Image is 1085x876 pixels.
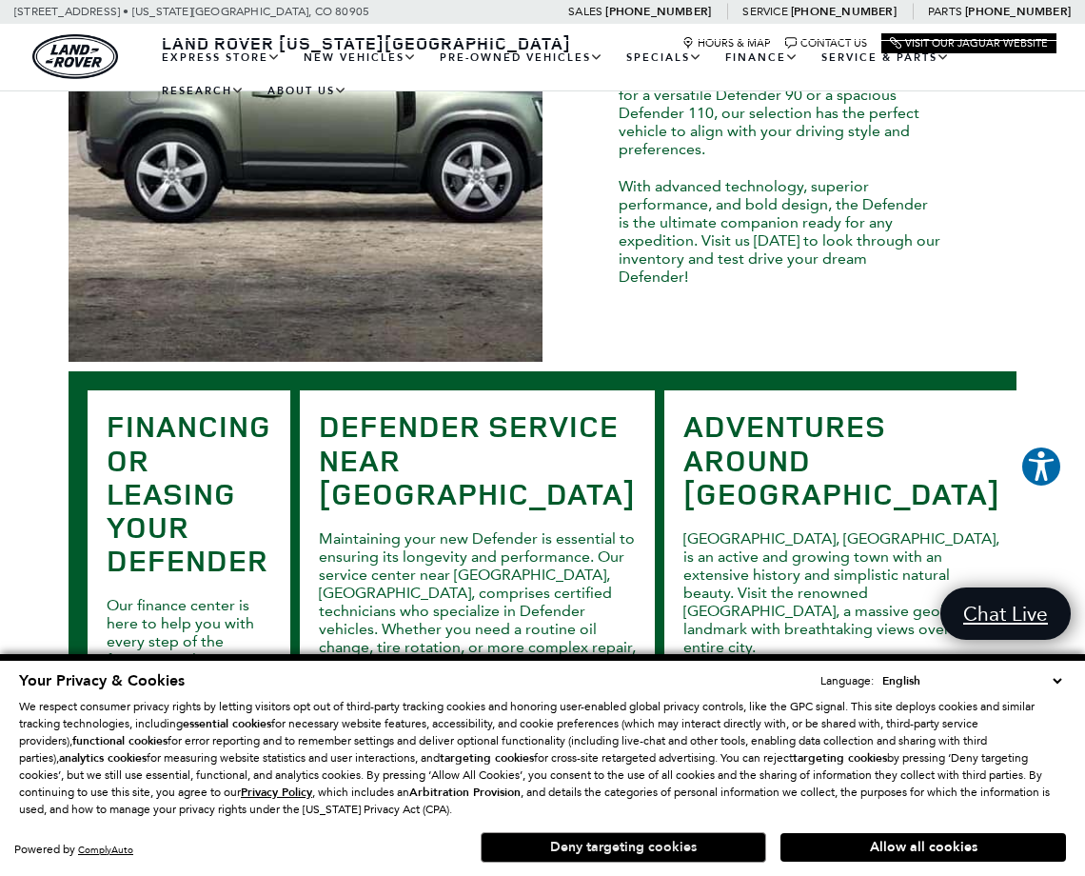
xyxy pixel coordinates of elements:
[780,833,1066,862] button: Allow all cookies
[1020,446,1062,488] button: Explore your accessibility options
[928,5,962,18] span: Parts
[292,41,428,74] a: New Vehicles
[107,596,259,777] span: Our finance center is here to help you with every step of the financing or leasing process. We of...
[954,601,1057,627] span: Chat Live
[682,37,771,50] a: Hours & Map
[742,5,787,18] span: Service
[150,41,1056,108] nav: Main Navigation
[150,31,582,54] a: Land Rover [US_STATE][GEOGRAPHIC_DATA]
[1020,446,1062,491] aside: Accessibility Help Desk
[32,34,118,79] a: land-rover
[965,4,1071,19] a: [PHONE_NUMBER]
[683,409,1000,510] h2: Adventures Around [GEOGRAPHIC_DATA]
[319,409,636,510] h2: Defender Service near [GEOGRAPHIC_DATA]
[810,41,961,74] a: Service & Parts
[78,844,133,856] a: ComplyAuto
[481,832,766,863] button: Deny targeting cookies
[940,587,1071,640] a: Chat Live
[791,4,897,19] a: [PHONE_NUMBER]
[14,844,133,856] div: Powered by
[150,41,292,74] a: EXPRESS STORE
[150,74,256,108] a: Research
[785,37,867,50] a: Contact Us
[256,74,359,108] a: About Us
[619,177,940,286] span: With advanced technology, superior performance, and bold design, the Defender is the ultimate com...
[162,31,571,54] span: Land Rover [US_STATE][GEOGRAPHIC_DATA]
[878,671,1066,690] select: Language Select
[793,750,887,766] strong: targeting cookies
[605,4,711,19] a: [PHONE_NUMBER]
[19,698,1066,818] p: We respect consumer privacy rights by letting visitors opt out of third-party tracking cookies an...
[19,670,185,691] span: Your Privacy & Cookies
[820,675,874,687] div: Language:
[14,5,369,18] a: [STREET_ADDRESS] • [US_STATE][GEOGRAPHIC_DATA], CO 80905
[409,785,521,800] strong: Arbitration Provision
[59,750,147,766] strong: analytics cookies
[890,37,1048,50] a: Visit Our Jaguar Website
[107,409,271,577] h2: Financing or Leasing Your Defender
[32,34,118,79] img: Land Rover
[183,716,271,731] strong: essential cookies
[440,750,534,766] strong: targeting cookies
[714,41,810,74] a: Finance
[619,68,923,158] span: . Whether you’re looking for a versatile Defender 90 or a spacious Defender 110, our selection ha...
[428,41,615,74] a: Pre-Owned Vehicles
[241,785,312,800] u: Privacy Policy
[568,5,602,18] span: Sales
[72,733,168,748] strong: functional cookies
[615,41,714,74] a: Specials
[319,529,636,674] span: Maintaining your new Defender is essential to ensuring its longevity and performance. Our service...
[683,529,999,656] span: [GEOGRAPHIC_DATA], [GEOGRAPHIC_DATA], is an active and growing town with an extensive history and...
